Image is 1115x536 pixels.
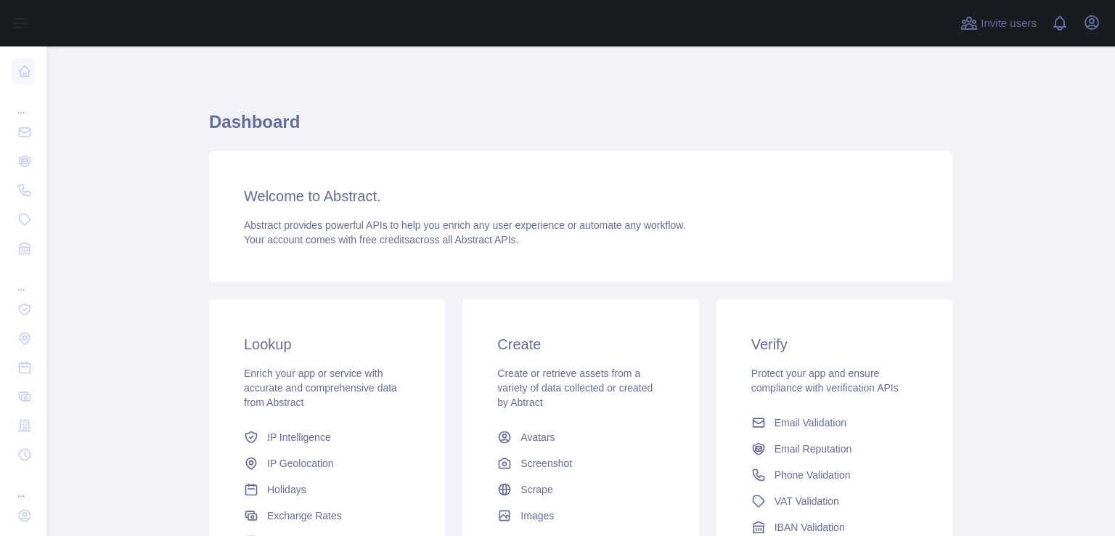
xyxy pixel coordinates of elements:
span: Email Reputation [775,442,852,456]
span: IBAN Validation [775,520,845,535]
div: ... [12,471,35,500]
a: IP Intelligence [238,424,416,450]
a: Holidays [238,476,416,503]
a: Email Reputation [746,436,923,462]
a: VAT Validation [746,488,923,514]
a: Screenshot [491,450,669,476]
span: Avatars [520,430,555,444]
button: Invite users [957,12,1040,35]
span: Protect your app and ensure compliance with verification APIs [751,368,899,394]
span: IP Intelligence [267,430,331,444]
span: Screenshot [520,456,572,471]
a: Phone Validation [746,462,923,488]
h3: Create [497,334,663,354]
a: Scrape [491,476,669,503]
h3: Verify [751,334,918,354]
span: Images [520,508,554,523]
h3: Welcome to Abstract. [244,186,918,206]
span: Enrich your app or service with accurate and comprehensive data from Abstract [244,368,397,408]
span: free credits [359,234,409,245]
span: Your account comes with across all Abstract APIs. [244,234,518,245]
span: Abstract provides powerful APIs to help you enrich any user experience or automate any workflow. [244,219,686,231]
div: ... [12,87,35,116]
a: Email Validation [746,410,923,436]
span: VAT Validation [775,494,839,508]
a: Exchange Rates [238,503,416,529]
span: IP Geolocation [267,456,334,471]
span: Scrape [520,482,552,497]
h1: Dashboard [209,110,952,145]
span: Phone Validation [775,468,851,482]
div: ... [12,264,35,293]
span: Exchange Rates [267,508,342,523]
span: Holidays [267,482,306,497]
span: Invite users [981,15,1037,32]
a: Avatars [491,424,669,450]
a: Images [491,503,669,529]
a: IP Geolocation [238,450,416,476]
h3: Lookup [244,334,410,354]
span: Create or retrieve assets from a variety of data collected or created by Abtract [497,368,653,408]
span: Email Validation [775,415,846,430]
